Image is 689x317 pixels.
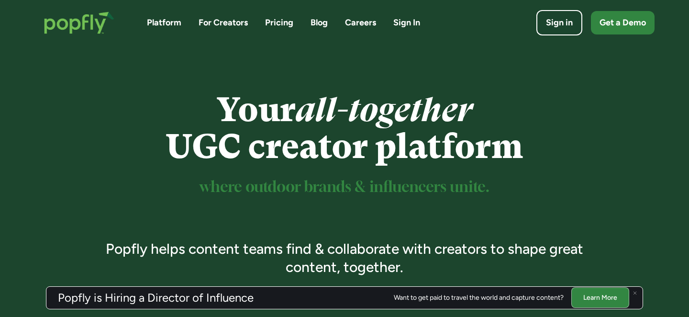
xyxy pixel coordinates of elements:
[393,17,420,29] a: Sign In
[311,17,328,29] a: Blog
[265,17,293,29] a: Pricing
[92,91,597,165] h1: Your UGC creator platform
[345,17,376,29] a: Careers
[34,2,124,44] a: home
[546,17,573,29] div: Sign in
[571,287,629,308] a: Learn More
[92,240,597,276] h3: Popfly helps content teams find & collaborate with creators to shape great content, together.
[58,292,254,304] h3: Popfly is Hiring a Director of Influence
[591,11,655,34] a: Get a Demo
[296,91,472,129] em: all-together
[199,17,248,29] a: For Creators
[200,180,489,195] sup: where outdoor brands & influencers unite.
[147,17,181,29] a: Platform
[600,17,646,29] div: Get a Demo
[394,294,564,302] div: Want to get paid to travel the world and capture content?
[536,10,582,35] a: Sign in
